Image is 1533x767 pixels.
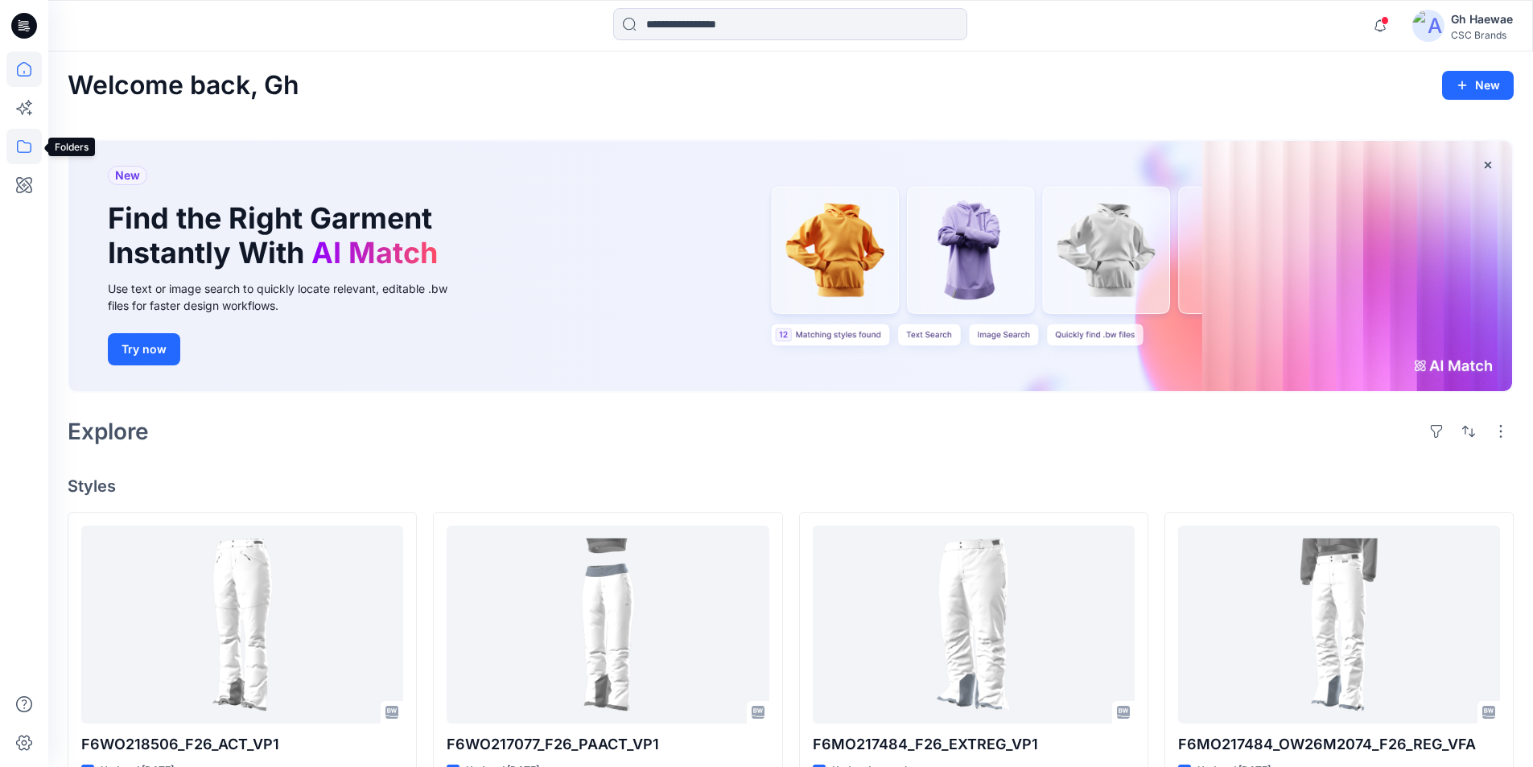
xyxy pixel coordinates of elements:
a: F6WO217077_F26_PAACT_VP1 [447,526,769,724]
p: F6MO217484_F26_EXTREG_VP1 [813,733,1135,756]
a: F6MO217484_F26_EXTREG_VP1 [813,526,1135,724]
p: F6MO217484_OW26M2074_F26_REG_VFA [1178,733,1500,756]
h1: Find the Right Garment Instantly With [108,201,446,270]
p: F6WO217077_F26_PAACT_VP1 [447,733,769,756]
div: Gh Haewae [1451,10,1513,29]
button: New [1442,71,1514,100]
a: F6MO217484_OW26M2074_F26_REG_VFA [1178,526,1500,724]
span: New [115,166,140,185]
div: Use text or image search to quickly locate relevant, editable .bw files for faster design workflows. [108,280,470,314]
a: F6WO218506_F26_ACT_VP1 [81,526,403,724]
span: AI Match [311,235,438,270]
h2: Welcome back, Gh [68,71,299,101]
div: CSC Brands [1451,29,1513,41]
img: avatar [1412,10,1444,42]
button: Try now [108,333,180,365]
p: F6WO218506_F26_ACT_VP1 [81,733,403,756]
h2: Explore [68,419,149,444]
h4: Styles [68,476,1514,496]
